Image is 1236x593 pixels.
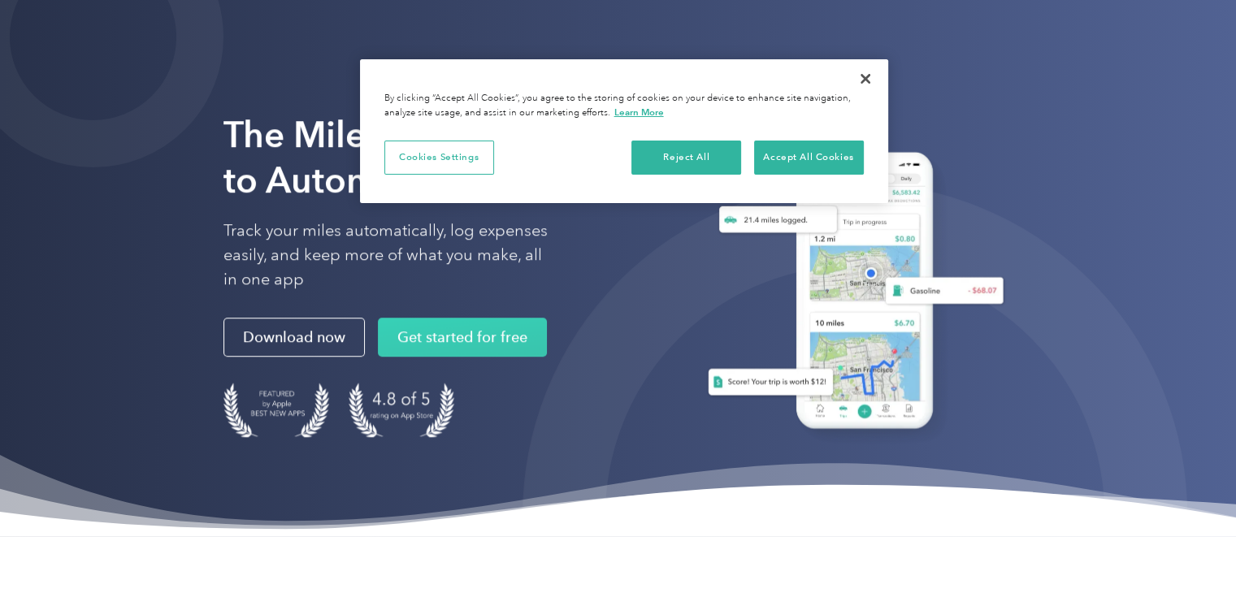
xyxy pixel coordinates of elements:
[223,219,549,292] p: Track your miles automatically, log expenses easily, and keep more of what you make, all in one app
[360,59,888,203] div: Privacy
[384,92,864,120] div: By clicking “Accept All Cookies”, you agree to the storing of cookies on your device to enhance s...
[223,113,654,201] strong: The Mileage Tracking App to Automate Your Logs
[384,141,494,175] button: Cookies Settings
[631,141,741,175] button: Reject All
[848,61,883,97] button: Close
[223,383,329,437] img: Badge for Featured by Apple Best New Apps
[754,141,864,175] button: Accept All Cookies
[360,59,888,203] div: Cookie banner
[349,383,454,437] img: 4.9 out of 5 stars on the app store
[223,318,365,357] a: Download now
[614,106,664,118] a: More information about your privacy, opens in a new tab
[378,318,547,357] a: Get started for free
